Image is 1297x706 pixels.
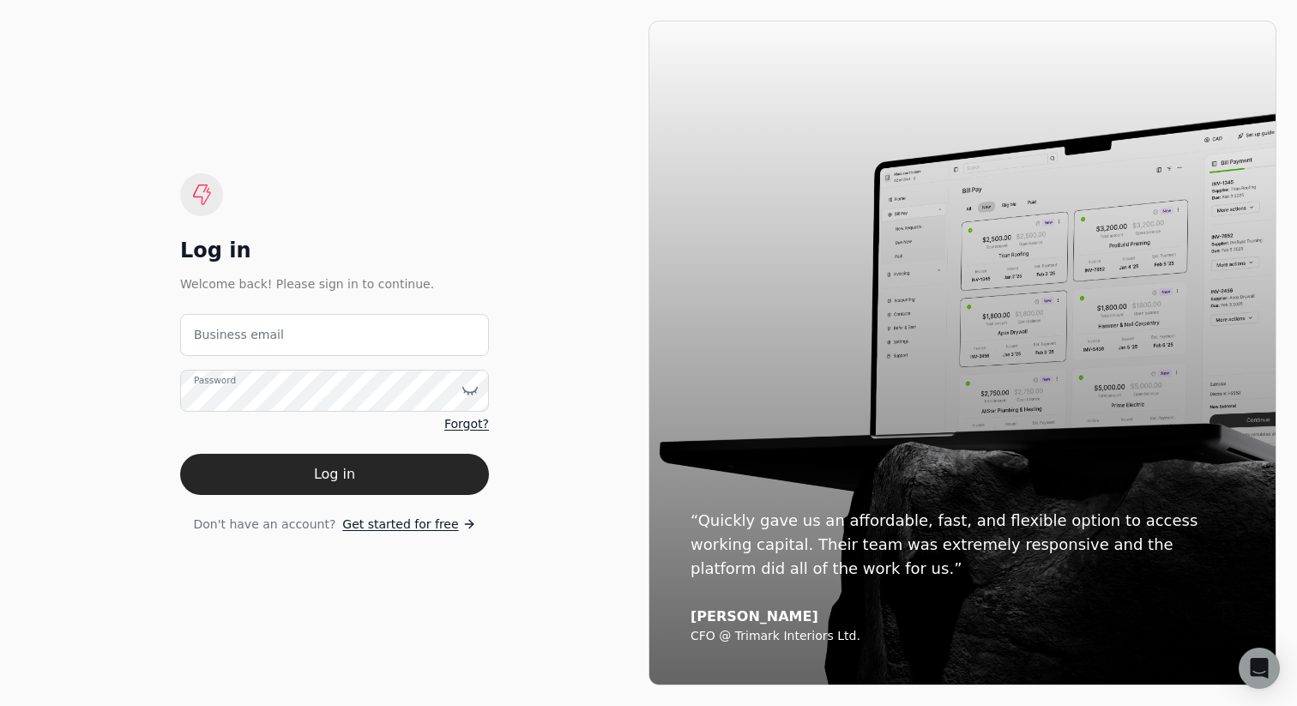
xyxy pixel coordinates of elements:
[691,509,1234,581] div: “Quickly gave us an affordable, fast, and flexible option to access working capital. Their team w...
[444,415,489,433] a: Forgot?
[342,516,475,534] a: Get started for free
[180,275,489,293] div: Welcome back! Please sign in to continue.
[180,454,489,495] button: Log in
[194,326,284,344] label: Business email
[1239,648,1280,689] div: Open Intercom Messenger
[180,237,489,264] div: Log in
[193,516,335,534] span: Don't have an account?
[342,516,458,534] span: Get started for free
[194,373,236,387] label: Password
[691,608,1234,625] div: [PERSON_NAME]
[691,629,1234,644] div: CFO @ Trimark Interiors Ltd.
